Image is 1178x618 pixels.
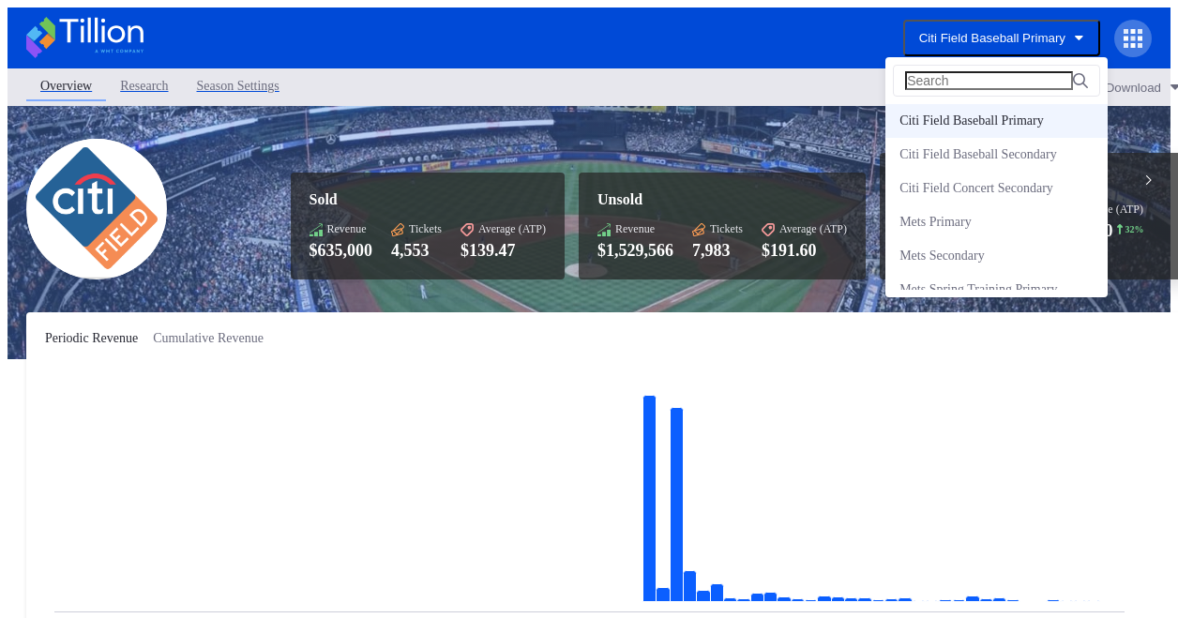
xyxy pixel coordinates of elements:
div: Mets Primary [899,215,972,230]
input: Search [905,71,1073,90]
div: Mets Spring Training Primary [899,282,1057,297]
div: Citi Field Baseball Secondary [899,147,1057,162]
div: Mets Secondary [899,249,985,264]
div: Citi Field Concert Secondary [899,181,1053,196]
div: Citi Field Baseball Primary [899,113,1044,128]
